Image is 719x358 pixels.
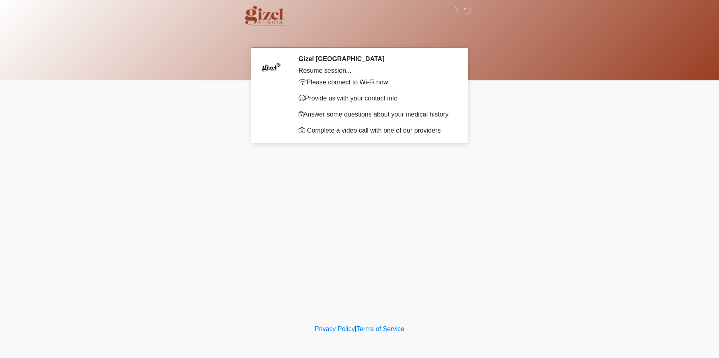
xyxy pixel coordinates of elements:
img: Agent Avatar [259,55,283,79]
img: Gizel Atlanta Logo [245,6,285,26]
a: | [355,325,356,332]
p: Provide us with your contact info [299,94,454,103]
p: Answer some questions about your medical history [299,110,454,119]
p: Please connect to Wi-Fi now [299,78,454,87]
h2: Gizel [GEOGRAPHIC_DATA] [299,55,454,63]
li: Complete a video call with one of our providers [299,126,454,135]
a: Terms of Service [356,325,404,332]
h1: ‎ ‎ [247,29,472,44]
a: Privacy Policy [315,325,355,332]
div: Resume session... [299,66,454,76]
